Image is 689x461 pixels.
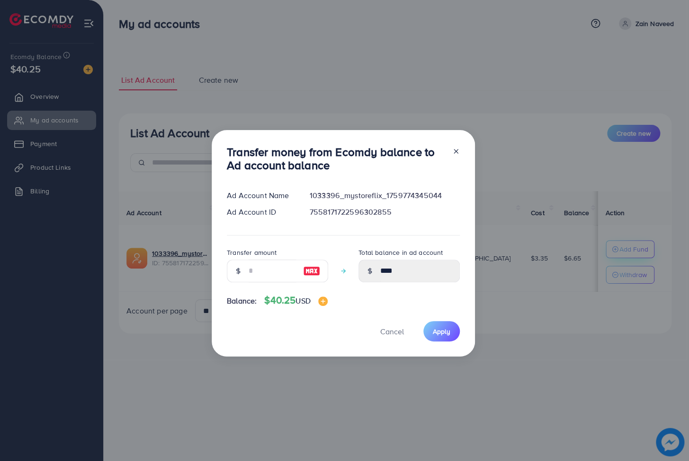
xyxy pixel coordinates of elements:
[303,265,320,277] img: image
[433,327,450,336] span: Apply
[380,326,404,337] span: Cancel
[219,190,302,201] div: Ad Account Name
[368,321,416,341] button: Cancel
[302,207,467,217] div: 7558171722596302855
[227,248,277,257] label: Transfer amount
[318,296,328,306] img: image
[227,296,257,306] span: Balance:
[219,207,302,217] div: Ad Account ID
[227,145,445,173] h3: Transfer money from Ecomdy balance to Ad account balance
[358,248,443,257] label: Total balance in ad account
[264,295,327,306] h4: $40.25
[295,296,310,306] span: USD
[302,190,467,201] div: 1033396_mystoreflix_1759774345044
[423,321,460,341] button: Apply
